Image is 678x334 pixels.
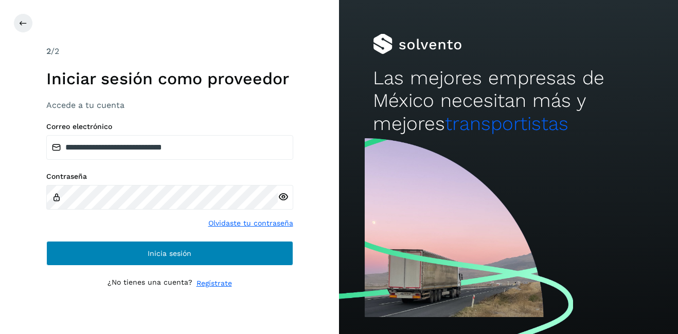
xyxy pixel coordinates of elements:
[108,278,192,289] p: ¿No tienes una cuenta?
[46,46,51,56] span: 2
[148,250,191,257] span: Inicia sesión
[197,278,232,289] a: Regístrate
[46,69,293,88] h1: Iniciar sesión como proveedor
[46,172,293,181] label: Contraseña
[445,113,568,135] span: transportistas
[208,218,293,229] a: Olvidaste tu contraseña
[373,67,644,135] h2: Las mejores empresas de México necesitan más y mejores
[46,100,293,110] h3: Accede a tu cuenta
[46,241,293,266] button: Inicia sesión
[46,122,293,131] label: Correo electrónico
[46,45,293,58] div: /2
